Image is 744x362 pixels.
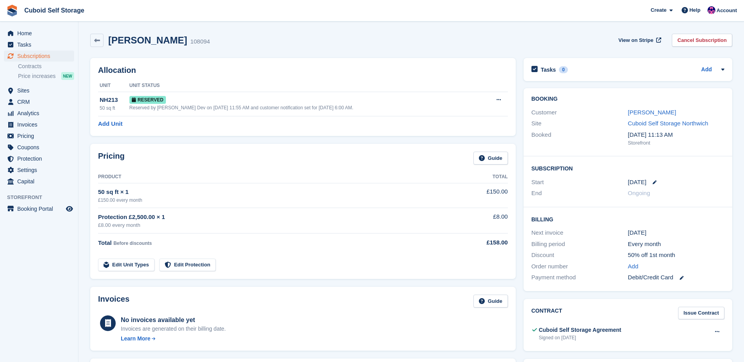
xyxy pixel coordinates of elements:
span: Ongoing [628,190,650,196]
div: Reserved by [PERSON_NAME] Dev on [DATE] 11:55 AM and customer notification set for [DATE] 6:00 AM. [129,104,482,111]
a: Cuboid Self Storage [21,4,87,17]
div: Billing period [531,240,628,249]
div: Protection £2,500.00 × 1 [98,213,445,222]
span: Home [17,28,64,39]
a: Learn More [121,335,226,343]
div: No invoices available yet [121,315,226,325]
a: menu [4,176,74,187]
span: Storefront [7,194,78,201]
a: Guide [473,295,508,308]
div: 50 sq ft × 1 [98,188,445,197]
span: Reserved [129,96,166,104]
a: menu [4,39,74,50]
div: £158.00 [445,238,508,247]
a: Preview store [65,204,74,214]
span: Invoices [17,119,64,130]
a: Price increases NEW [18,72,74,80]
div: Start [531,178,628,187]
div: Discount [531,251,628,260]
span: Tasks [17,39,64,50]
a: menu [4,130,74,141]
a: Edit Protection [159,259,216,271]
a: [PERSON_NAME] [628,109,676,116]
span: CRM [17,96,64,107]
img: stora-icon-8386f47178a22dfd0bd8f6a31ec36ba5ce8667c1dd55bd0f319d3a0aa187defe.svg [6,5,18,16]
a: menu [4,108,74,119]
div: NH213 [100,96,129,105]
th: Total [445,171,508,183]
span: Settings [17,165,64,176]
time: 2025-09-22 00:00:00 UTC [628,178,646,187]
div: Order number [531,262,628,271]
a: Edit Unit Types [98,259,155,271]
span: Analytics [17,108,64,119]
a: menu [4,51,74,62]
div: End [531,189,628,198]
a: View on Stripe [615,34,663,47]
a: Cuboid Self Storage Northwich [628,120,708,127]
div: Learn More [121,335,150,343]
a: menu [4,28,74,39]
span: Help [689,6,700,14]
div: Next invoice [531,228,628,237]
div: £8.00 every month [98,221,445,229]
h2: [PERSON_NAME] [108,35,187,45]
th: Unit [98,80,129,92]
a: Guide [473,152,508,165]
a: menu [4,203,74,214]
a: Cancel Subscription [672,34,732,47]
div: Every month [628,240,724,249]
a: Add Unit [98,119,122,129]
a: menu [4,85,74,96]
div: NEW [61,72,74,80]
div: 50% off 1st month [628,251,724,260]
div: 50 sq ft [100,105,129,112]
a: menu [4,119,74,130]
a: menu [4,153,74,164]
td: £150.00 [445,183,508,208]
span: Create [651,6,666,14]
a: menu [4,165,74,176]
span: Before discounts [113,241,152,246]
td: £8.00 [445,208,508,233]
span: Price increases [18,72,56,80]
span: Sites [17,85,64,96]
div: Payment method [531,273,628,282]
span: Booking Portal [17,203,64,214]
div: Site [531,119,628,128]
span: Capital [17,176,64,187]
span: Coupons [17,142,64,153]
a: Add [628,262,638,271]
div: Invoices are generated on their billing date. [121,325,226,333]
div: Customer [531,108,628,117]
span: Subscriptions [17,51,64,62]
div: Debit/Credit Card [628,273,724,282]
span: Account [717,7,737,14]
div: [DATE] 11:13 AM [628,130,724,139]
a: Issue Contract [678,307,724,320]
h2: Subscription [531,164,724,172]
th: Product [98,171,445,183]
div: Signed on [DATE] [539,334,621,341]
div: 108094 [190,37,210,46]
span: View on Stripe [618,36,653,44]
span: Total [98,239,112,246]
div: 0 [559,66,568,73]
span: Protection [17,153,64,164]
a: Add [701,65,712,74]
h2: Tasks [541,66,556,73]
a: menu [4,142,74,153]
a: Contracts [18,63,74,70]
h2: Billing [531,215,724,223]
img: Gurpreet Dev [708,6,715,14]
div: [DATE] [628,228,724,237]
a: menu [4,96,74,107]
h2: Booking [531,96,724,102]
div: Storefront [628,139,724,147]
h2: Contract [531,307,562,320]
div: Booked [531,130,628,147]
span: Pricing [17,130,64,141]
h2: Allocation [98,66,508,75]
th: Unit Status [129,80,482,92]
div: £150.00 every month [98,197,445,204]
